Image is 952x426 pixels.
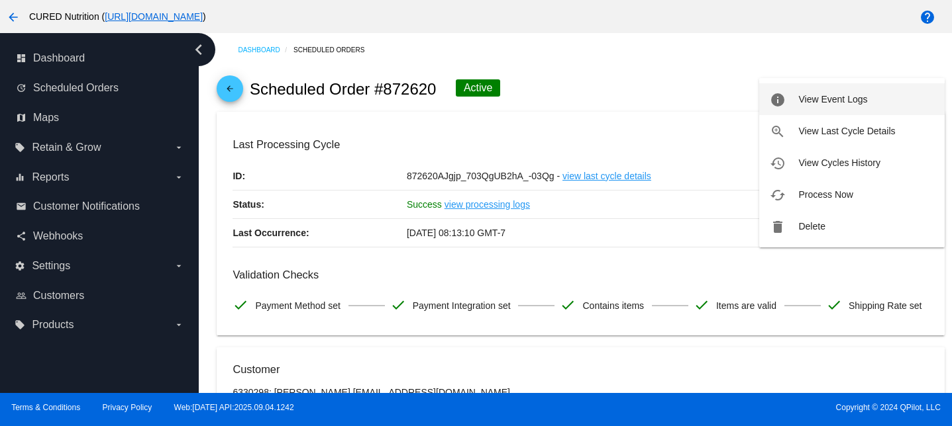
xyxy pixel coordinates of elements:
mat-icon: delete [770,219,786,235]
span: View Cycles History [798,157,880,168]
mat-icon: history [770,155,786,171]
mat-icon: info [770,92,786,108]
span: Delete [798,221,825,232]
span: Process Now [798,189,853,200]
mat-icon: cached [770,187,786,203]
span: View Last Cycle Details [798,126,895,136]
span: View Event Logs [798,94,867,105]
mat-icon: zoom_in [770,124,786,140]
